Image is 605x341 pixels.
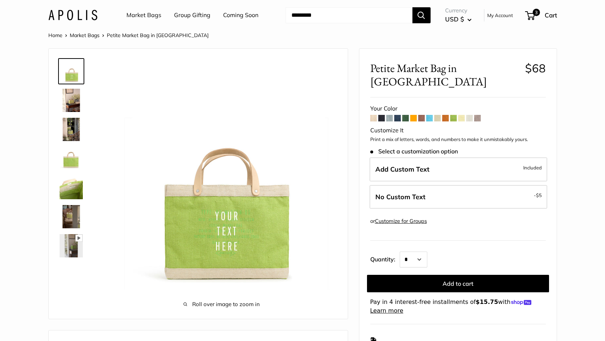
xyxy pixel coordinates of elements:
span: - [534,191,542,200]
a: Customize for Groups [375,218,427,224]
img: Petite Market Bag in Chartreuse [60,118,83,141]
span: USD $ [445,15,464,23]
button: USD $ [445,13,472,25]
span: Currency [445,5,472,16]
img: Petite Market Bag in Chartreuse [60,234,83,257]
span: Cart [545,11,557,19]
span: Select a customization option [370,148,458,155]
a: Coming Soon [223,10,258,21]
span: 3 [532,9,540,16]
label: Quantity: [370,249,400,268]
a: Petite Market Bag in Chartreuse [58,87,84,113]
span: $5 [536,192,542,198]
a: My Account [487,11,513,20]
button: Add to cart [367,275,549,292]
a: Petite Market Bag in Chartreuse [58,204,84,230]
a: Home [48,32,62,39]
div: or [370,216,427,226]
iframe: Sign Up via Text for Offers [6,313,78,335]
img: Petite Market Bag in Chartreuse [60,147,83,170]
img: Petite Market Bag in Chartreuse [107,60,337,290]
a: Petite Market Bag in Chartreuse [58,233,84,259]
label: Leave Blank [370,185,547,209]
span: Petite Market Bag in [GEOGRAPHIC_DATA] [107,32,209,39]
input: Search... [286,7,412,23]
span: $68 [525,61,546,75]
a: Market Bags [70,32,100,39]
nav: Breadcrumb [48,31,209,40]
a: Petite Market Bag in Chartreuse [58,58,84,84]
img: Petite Market Bag in Chartreuse [60,205,83,228]
span: Add Custom Text [375,165,429,173]
span: Roll over image to zoom in [107,299,337,309]
a: Petite Market Bag in Chartreuse [58,116,84,143]
img: Petite Market Bag in Chartreuse [60,60,83,83]
p: Print a mix of letters, words, and numbers to make it unmistakably yours. [370,136,546,143]
label: Add Custom Text [370,157,547,181]
img: Petite Market Bag in Chartreuse [60,176,83,199]
span: Included [523,163,542,172]
a: Petite Market Bag in Chartreuse [58,145,84,172]
a: Market Bags [126,10,161,21]
span: Petite Market Bag in [GEOGRAPHIC_DATA] [370,61,520,88]
button: Search [412,7,431,23]
a: Petite Market Bag in Chartreuse [58,174,84,201]
div: Your Color [370,103,546,114]
span: No Custom Text [375,193,425,201]
img: Apolis [48,10,97,20]
a: 3 Cart [526,9,557,21]
img: Petite Market Bag in Chartreuse [60,89,83,112]
div: Customize It [370,125,546,136]
a: Group Gifting [174,10,210,21]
